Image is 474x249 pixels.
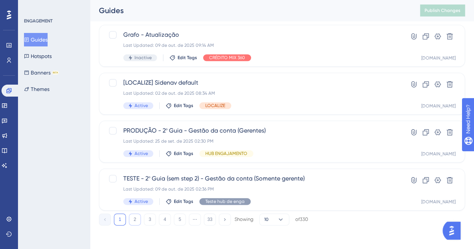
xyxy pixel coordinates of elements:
button: Themes [24,82,49,96]
button: Edit Tags [166,103,193,109]
span: Inactive [135,55,152,61]
span: Active [135,198,148,204]
button: BannersBETA [24,66,59,79]
span: Publish Changes [425,7,461,13]
button: 5 [174,213,186,225]
span: Edit Tags [174,198,193,204]
span: Active [135,151,148,157]
span: HUB ENGAJAMENTO [205,151,247,157]
div: [DOMAIN_NAME] [421,103,456,109]
div: Last Updated: 09 de out. de 2025 02:36 PM [123,186,381,192]
span: [LOCALIZE] Sidenav default [123,78,381,87]
span: PRODUÇÃO - 2º Guia - Gestão da conta (Gerentes) [123,126,381,135]
div: of 330 [295,216,308,223]
button: Edit Tags [169,55,197,61]
iframe: UserGuiding AI Assistant Launcher [443,219,465,242]
span: LOCALIZE [205,103,225,109]
div: [DOMAIN_NAME] [421,151,456,157]
button: 33 [204,213,216,225]
div: Showing [235,216,253,223]
div: Last Updated: 02 de out. de 2025 08:34 AM [123,90,381,96]
span: CRÉDITO MIX 360 [209,55,245,61]
button: Hotspots [24,49,52,63]
button: 1 [114,213,126,225]
button: Edit Tags [166,198,193,204]
div: [DOMAIN_NAME] [421,55,456,61]
span: Grafo - Atualização [123,30,381,39]
div: Guides [99,5,401,16]
button: 4 [159,213,171,225]
span: Edit Tags [174,103,193,109]
span: Teste hub de enga [205,198,245,204]
button: 10 [259,213,289,225]
button: ⋯ [189,213,201,225]
span: Need Help? [18,2,47,11]
div: Last Updated: 09 de out. de 2025 09:14 AM [123,42,381,48]
span: Active [135,103,148,109]
button: 3 [144,213,156,225]
span: Edit Tags [178,55,197,61]
span: 10 [264,216,269,222]
span: Edit Tags [174,151,193,157]
div: BETA [52,71,59,75]
span: TESTE - 2º Guia (sem step 2) - Gestão da conta (Somente gerente) [123,174,381,183]
button: Edit Tags [166,151,193,157]
div: Last Updated: 25 de set. de 2025 02:30 PM [123,138,381,144]
button: 2 [129,213,141,225]
button: Guides [24,33,48,46]
div: [DOMAIN_NAME] [421,199,456,205]
div: ENGAGEMENT [24,18,52,24]
button: Publish Changes [420,4,465,16]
